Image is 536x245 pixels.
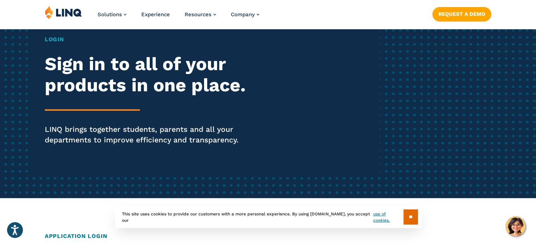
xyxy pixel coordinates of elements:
[98,11,127,18] a: Solutions
[98,6,259,29] nav: Primary Navigation
[45,35,251,44] h1: Login
[231,11,259,18] a: Company
[45,54,251,96] h2: Sign in to all of your products in one place.
[45,6,82,19] img: LINQ | K‑12 Software
[432,6,491,21] nav: Button Navigation
[98,11,122,18] span: Solutions
[506,216,525,236] button: Hello, have a question? Let’s chat.
[231,11,255,18] span: Company
[185,11,211,18] span: Resources
[373,211,403,223] a: use of cookies.
[432,7,491,21] a: Request a Demo
[115,206,421,228] div: This site uses cookies to provide our customers with a more personal experience. By using [DOMAIN...
[45,124,251,145] p: LINQ brings together students, parents and all your departments to improve efficiency and transpa...
[185,11,216,18] a: Resources
[141,11,170,18] a: Experience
